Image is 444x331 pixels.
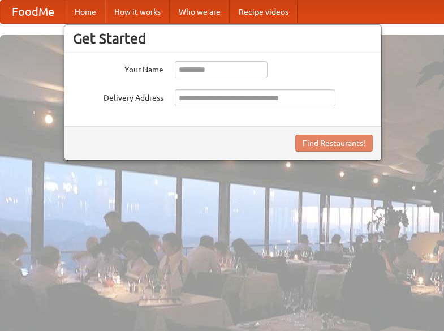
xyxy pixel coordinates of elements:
[73,89,163,104] label: Delivery Address
[66,1,105,23] a: Home
[105,1,170,23] a: How it works
[230,1,298,23] a: Recipe videos
[73,61,163,75] label: Your Name
[1,1,66,23] a: FoodMe
[170,1,230,23] a: Who we are
[73,30,373,47] h3: Get Started
[295,135,373,152] button: Find Restaurants!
